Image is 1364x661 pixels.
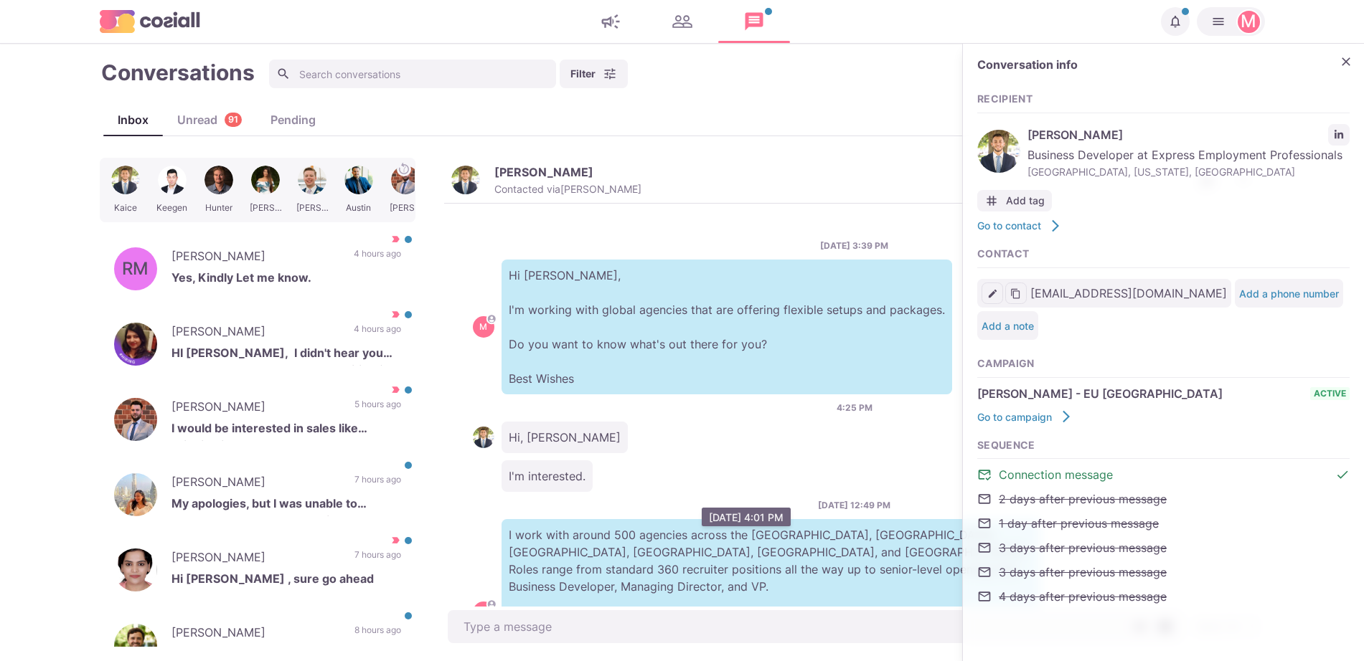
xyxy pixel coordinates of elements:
p: 7 hours ago [354,548,401,570]
span: Connection message [999,466,1113,483]
h2: Conversation info [977,58,1328,72]
span: 3 days after previous message [999,563,1167,581]
div: Unread [163,111,256,128]
svg: avatar [487,315,495,323]
button: Filter [560,60,628,88]
p: Hi [PERSON_NAME], I'm working with global agencies that are offering flexible setups and packages... [502,260,952,394]
p: [PERSON_NAME] [171,323,339,344]
span: [PERSON_NAME] - EU [GEOGRAPHIC_DATA] [977,385,1223,402]
div: Rohit Metkar [122,260,149,277]
p: 7 hours ago [354,473,401,495]
a: Go to campaign [977,409,1073,424]
h3: Recipient [977,93,1350,105]
img: Jenita Roselyn Rajan [114,548,157,591]
button: Edit [982,282,1003,304]
svg: avatar [487,600,495,608]
p: [PERSON_NAME] [494,165,593,179]
img: Kaice Ali [451,166,480,194]
span: active [1310,387,1350,400]
div: Martin [1241,13,1256,30]
p: My apologies, but I was unable to respond promptly due to prior commitments. [171,495,401,516]
button: Notifications [1161,7,1190,36]
p: 8 hours ago [354,624,401,645]
p: [DATE] 12:49 PM [818,499,890,512]
p: 5 hours ago [354,398,401,419]
div: Martin [479,323,487,331]
p: I would be interested in sales like bringing in new logos, account retention/growth or customer s... [171,419,401,441]
span: 4 days after previous message [999,588,1167,605]
p: Hi, [PERSON_NAME] [502,422,628,453]
span: Business Developer at Express Employment Professionals [1027,146,1350,163]
img: logo [100,10,200,32]
button: Copy [1005,282,1027,304]
button: Add a note [982,320,1034,332]
p: [PERSON_NAME] [171,624,340,645]
span: [EMAIL_ADDRESS][DOMAIN_NAME] [1030,285,1227,302]
img: Kaice Ali [977,130,1020,173]
img: Tiya J. [114,473,157,516]
p: Yes, Kindly Let me know. [171,269,401,290]
span: 1 day after previous message [999,515,1159,532]
h1: Conversations [101,60,255,85]
p: 4 hours ago [354,247,401,269]
button: Add tag [977,190,1052,211]
h3: Contact [977,248,1350,260]
span: 2 days after previous message [999,490,1167,508]
p: 4 hours ago [354,323,401,344]
span: [PERSON_NAME] [1027,126,1321,143]
a: LinkedIn profile link [1328,124,1350,146]
input: Search conversations [269,60,556,88]
p: 4:25 PM [837,401,873,414]
p: [DATE] 3:39 PM [820,239,888,252]
button: Add a phone number [1239,287,1339,300]
button: Kaice Ali[PERSON_NAME]Contacted via[PERSON_NAME] [451,165,641,196]
h3: Sequence [977,439,1350,452]
p: [PERSON_NAME] [171,247,339,269]
img: Prachi Mittal [114,323,157,366]
span: [GEOGRAPHIC_DATA], [US_STATE], [GEOGRAPHIC_DATA] [1027,164,1350,179]
img: Hari Jakllari [114,398,157,441]
h3: Campaign [977,358,1350,370]
div: Pending [256,111,330,128]
p: [PERSON_NAME] [171,398,340,419]
p: [PERSON_NAME] [171,548,340,570]
div: Inbox [103,111,163,128]
button: Martin [1197,7,1265,36]
span: 3 days after previous message [999,539,1167,556]
img: Kaice Ali [473,427,494,448]
p: HI [PERSON_NAME], I didn't hear you back. Do you have any opportunities for me? If Yes, Please do... [171,344,401,366]
p: 91 [228,113,238,127]
a: Go to contact [977,219,1063,233]
button: Close [1335,51,1357,72]
p: I'm interested. [502,460,593,492]
p: Contacted via [PERSON_NAME] [494,183,641,196]
p: Hi [PERSON_NAME] , sure go ahead [171,570,401,591]
p: [PERSON_NAME] [171,473,340,495]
